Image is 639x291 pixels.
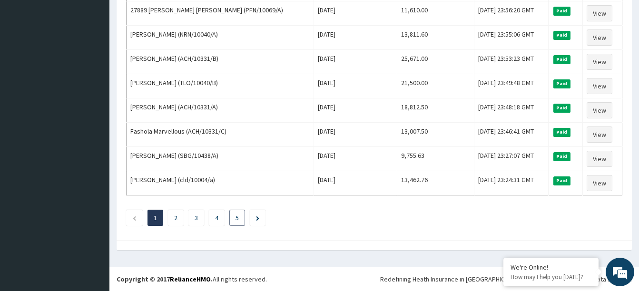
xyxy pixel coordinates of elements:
[174,213,177,222] a: Page 2
[397,147,474,171] td: 9,755.63
[511,263,591,272] div: We're Online!
[215,213,218,222] a: Page 4
[314,26,397,50] td: [DATE]
[127,147,314,171] td: [PERSON_NAME] (SBG/10438/A)
[474,1,548,26] td: [DATE] 23:56:20 GMT
[397,26,474,50] td: 13,811.60
[127,26,314,50] td: [PERSON_NAME] (NRN/10040/A)
[553,104,570,112] span: Paid
[397,123,474,147] td: 13,007.50
[553,128,570,136] span: Paid
[170,275,211,283] a: RelianceHMO
[397,74,474,98] td: 21,500.00
[49,53,160,66] div: Chat with us now
[474,123,548,147] td: [DATE] 23:46:41 GMT
[156,5,179,28] div: Minimize live chat window
[587,175,612,191] a: View
[553,55,570,64] span: Paid
[474,74,548,98] td: [DATE] 23:49:48 GMT
[127,171,314,195] td: [PERSON_NAME] (cld/10004/a)
[256,213,259,222] a: Next page
[314,50,397,74] td: [DATE]
[553,152,570,161] span: Paid
[553,79,570,88] span: Paid
[397,98,474,123] td: 18,812.50
[511,273,591,281] p: How may I help you today?
[553,31,570,39] span: Paid
[474,171,548,195] td: [DATE] 23:24:31 GMT
[314,147,397,171] td: [DATE]
[587,78,612,94] a: View
[474,147,548,171] td: [DATE] 23:27:07 GMT
[314,98,397,123] td: [DATE]
[127,123,314,147] td: Fashola Marvellous (ACH/10331/C)
[117,275,213,283] strong: Copyright © 2017 .
[127,50,314,74] td: [PERSON_NAME] (ACH/10331/B)
[5,192,181,225] textarea: Type your message and hit 'Enter'
[474,26,548,50] td: [DATE] 23:55:06 GMT
[127,1,314,26] td: 27889 [PERSON_NAME] [PERSON_NAME] (PFN/10069/A)
[587,126,612,143] a: View
[380,274,632,284] div: Redefining Heath Insurance in [GEOGRAPHIC_DATA] using Telemedicine and Data Science!
[109,267,639,291] footer: All rights reserved.
[314,123,397,147] td: [DATE]
[474,98,548,123] td: [DATE] 23:48:18 GMT
[55,86,131,182] span: We're online!
[314,1,397,26] td: [DATE]
[154,213,157,222] a: Page 1 is your current page
[397,1,474,26] td: 11,610.00
[195,213,198,222] a: Page 3
[132,213,137,222] a: Previous page
[474,50,548,74] td: [DATE] 23:53:23 GMT
[236,213,239,222] a: Page 5
[314,171,397,195] td: [DATE]
[127,74,314,98] td: [PERSON_NAME] (TLO/10040/B)
[553,176,570,185] span: Paid
[553,7,570,15] span: Paid
[587,102,612,118] a: View
[587,151,612,167] a: View
[587,54,612,70] a: View
[314,74,397,98] td: [DATE]
[587,5,612,21] a: View
[127,98,314,123] td: [PERSON_NAME] (ACH/10331/A)
[587,29,612,46] a: View
[397,50,474,74] td: 25,671.00
[397,171,474,195] td: 13,462.76
[18,48,39,71] img: d_794563401_company_1708531726252_794563401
